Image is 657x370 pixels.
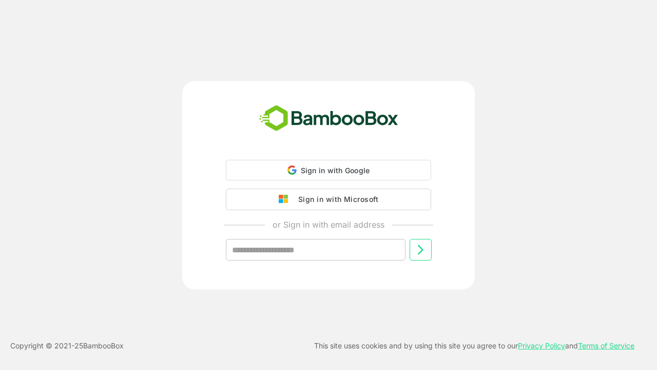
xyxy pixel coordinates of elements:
img: bamboobox [254,102,404,136]
a: Terms of Service [578,341,634,350]
div: Sign in with Google [226,160,431,180]
button: Sign in with Microsoft [226,189,431,210]
p: or Sign in with email address [273,218,384,231]
span: Sign in with Google [301,166,370,175]
p: This site uses cookies and by using this site you agree to our and [314,340,634,352]
a: Privacy Policy [518,341,565,350]
div: Sign in with Microsoft [293,193,378,206]
p: Copyright © 2021- 25 BambooBox [10,340,124,352]
img: google [279,195,293,204]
